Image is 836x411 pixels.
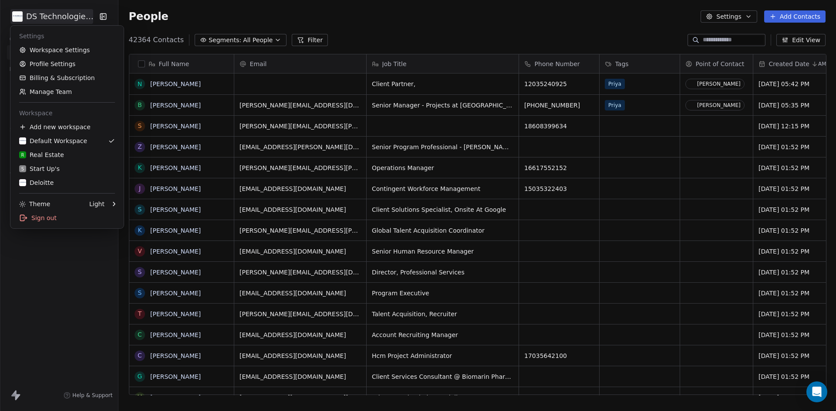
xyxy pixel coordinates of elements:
[21,166,24,172] span: S
[14,29,120,43] div: Settings
[19,178,54,187] div: Deloitte
[19,137,87,145] div: Default Workspace
[19,137,26,144] img: DS%20Updated%20Logo.jpg
[19,150,64,159] div: Real Estate
[14,120,120,134] div: Add new workspace
[14,106,120,120] div: Workspace
[89,200,104,208] div: Light
[14,57,120,71] a: Profile Settings
[14,43,120,57] a: Workspace Settings
[19,200,50,208] div: Theme
[14,211,120,225] div: Sign out
[14,71,120,85] a: Billing & Subscription
[19,179,26,186] img: DS%20Updated%20Logo.jpg
[21,152,24,158] span: R
[19,164,60,173] div: Start Up's
[14,85,120,99] a: Manage Team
